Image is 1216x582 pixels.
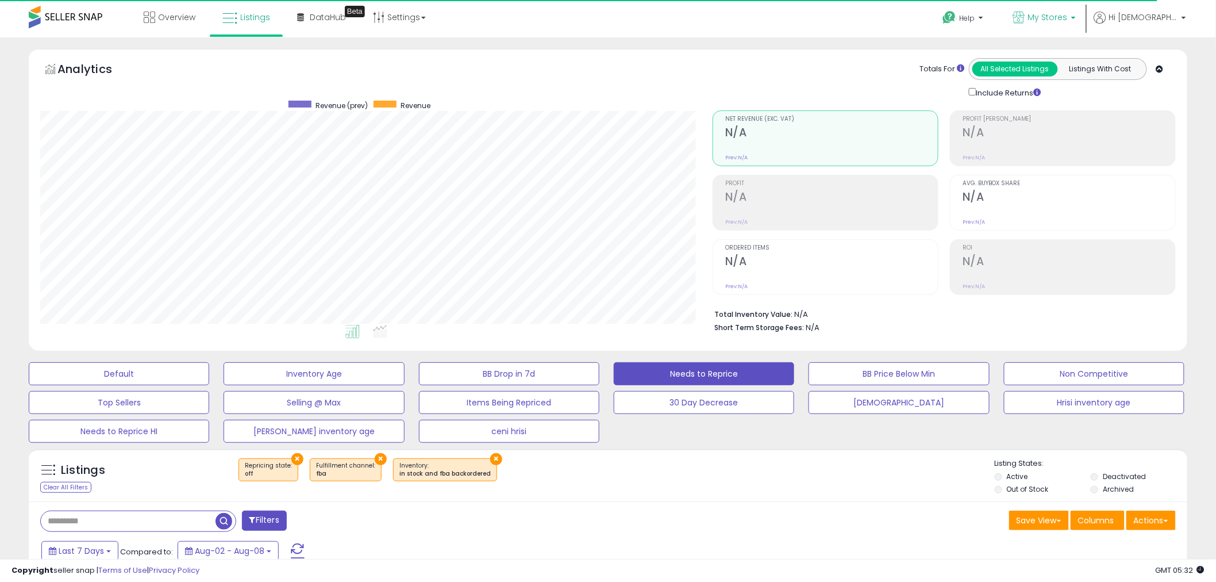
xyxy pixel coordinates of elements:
[59,545,104,557] span: Last 7 Days
[809,391,989,414] button: [DEMOGRAPHIC_DATA]
[120,546,173,557] span: Compared to:
[963,116,1175,122] span: Profit [PERSON_NAME]
[158,12,195,23] span: Overview
[345,6,365,17] div: Tooltip anchor
[61,462,105,478] h5: Listings
[1156,565,1205,576] span: 2025-08-16 05:32 GMT
[11,565,53,576] strong: Copyright
[40,482,91,493] div: Clear All Filters
[419,362,599,385] button: BB Drop in 7d
[1007,472,1028,481] label: Active
[725,283,748,290] small: Prev: N/A
[963,245,1175,251] span: ROI
[1109,12,1178,23] span: Hi [DEMOGRAPHIC_DATA]
[963,126,1175,141] h2: N/A
[1103,484,1134,494] label: Archived
[1078,515,1114,526] span: Columns
[725,116,938,122] span: Net Revenue (Exc. VAT)
[972,62,1058,76] button: All Selected Listings
[963,190,1175,206] h2: N/A
[399,461,491,478] span: Inventory :
[316,461,375,478] span: Fulfillment channel :
[375,453,387,465] button: ×
[245,461,292,478] span: Repricing state :
[149,565,199,576] a: Privacy Policy
[714,323,804,332] b: Short Term Storage Fees:
[29,420,209,443] button: Needs to Reprice HI
[1094,12,1186,37] a: Hi [DEMOGRAPHIC_DATA]
[963,255,1175,270] h2: N/A
[224,420,404,443] button: [PERSON_NAME] inventory age
[1007,484,1049,494] label: Out of Stock
[242,511,287,531] button: Filters
[224,391,404,414] button: Selling @ Max
[920,64,965,75] div: Totals For
[725,154,748,161] small: Prev: N/A
[245,470,292,478] div: off
[419,420,599,443] button: ceni hrisi
[419,391,599,414] button: Items Being Repriced
[1004,391,1184,414] button: Hrisi inventory age
[725,255,938,270] h2: N/A
[963,283,985,290] small: Prev: N/A
[714,307,1167,320] li: N/A
[490,453,502,465] button: ×
[316,470,375,478] div: fba
[240,12,270,23] span: Listings
[725,181,938,187] span: Profit
[960,13,975,23] span: Help
[1071,511,1125,530] button: Columns
[614,362,794,385] button: Needs to Reprice
[98,565,147,576] a: Terms of Use
[725,126,938,141] h2: N/A
[963,219,985,225] small: Prev: N/A
[1103,472,1146,481] label: Deactivated
[809,362,989,385] button: BB Price Below Min
[41,541,118,561] button: Last 7 Days
[963,154,985,161] small: Prev: N/A
[725,190,938,206] h2: N/A
[714,309,792,319] b: Total Inventory Value:
[29,362,209,385] button: Default
[224,362,404,385] button: Inventory Age
[1126,511,1176,530] button: Actions
[934,2,995,37] a: Help
[1028,12,1068,23] span: My Stores
[315,101,368,110] span: Revenue (prev)
[29,391,209,414] button: Top Sellers
[11,565,199,576] div: seller snap | |
[942,10,957,25] i: Get Help
[725,219,748,225] small: Prev: N/A
[963,181,1175,187] span: Avg. Buybox Share
[1004,362,1184,385] button: Non Competitive
[57,61,134,80] h5: Analytics
[195,545,264,557] span: Aug-02 - Aug-08
[399,470,491,478] div: in stock and fba backordered
[614,391,794,414] button: 30 Day Decrease
[310,12,346,23] span: DataHub
[291,453,303,465] button: ×
[725,245,938,251] span: Ordered Items
[960,86,1055,99] div: Include Returns
[1057,62,1143,76] button: Listings With Cost
[1009,511,1069,530] button: Save View
[401,101,430,110] span: Revenue
[178,541,279,561] button: Aug-02 - Aug-08
[806,322,819,333] span: N/A
[995,458,1187,469] p: Listing States:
